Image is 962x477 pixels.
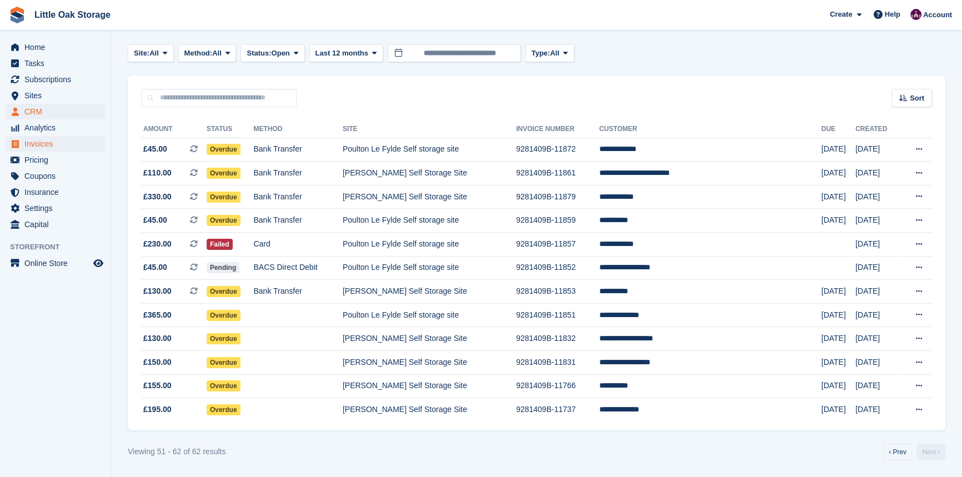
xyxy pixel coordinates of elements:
[855,327,900,351] td: [DATE]
[128,44,174,63] button: Site: All
[315,48,368,59] span: Last 12 months
[881,444,948,460] nav: Pages
[916,444,945,460] a: Next
[343,120,516,138] th: Site
[855,374,900,398] td: [DATE]
[516,327,599,351] td: 9281409B-11832
[6,88,105,103] a: menu
[516,280,599,304] td: 9281409B-11853
[141,120,207,138] th: Amount
[10,242,111,253] span: Storefront
[143,357,172,368] span: £150.00
[516,185,599,209] td: 9281409B-11879
[855,138,900,162] td: [DATE]
[343,303,516,327] td: Poulton Le Fylde Self storage site
[184,48,213,59] span: Method:
[24,200,91,216] span: Settings
[6,168,105,184] a: menu
[24,56,91,71] span: Tasks
[24,104,91,119] span: CRM
[253,209,342,233] td: Bank Transfer
[821,398,855,421] td: [DATE]
[143,238,172,250] span: £230.00
[6,184,105,200] a: menu
[343,398,516,421] td: [PERSON_NAME] Self Storage Site
[9,7,26,23] img: stora-icon-8386f47178a22dfd0bd8f6a31ec36ba5ce8667c1dd55bd0f319d3a0aa187defe.svg
[6,152,105,168] a: menu
[910,9,921,20] img: Morgen Aujla
[143,309,172,321] span: £365.00
[207,262,239,273] span: Pending
[207,333,240,344] span: Overdue
[821,185,855,209] td: [DATE]
[821,209,855,233] td: [DATE]
[343,162,516,185] td: [PERSON_NAME] Self Storage Site
[6,72,105,87] a: menu
[253,138,342,162] td: Bank Transfer
[343,351,516,375] td: [PERSON_NAME] Self Storage Site
[821,280,855,304] td: [DATE]
[343,374,516,398] td: [PERSON_NAME] Self Storage Site
[821,327,855,351] td: [DATE]
[6,200,105,216] a: menu
[253,233,342,257] td: Card
[253,120,342,138] th: Method
[309,44,383,63] button: Last 12 months
[143,333,172,344] span: £130.00
[821,138,855,162] td: [DATE]
[516,351,599,375] td: 9281409B-11831
[855,256,900,280] td: [DATE]
[343,209,516,233] td: Poulton Le Fylde Self storage site
[516,303,599,327] td: 9281409B-11851
[143,143,167,155] span: £45.00
[207,286,240,297] span: Overdue
[24,255,91,271] span: Online Store
[24,88,91,103] span: Sites
[343,233,516,257] td: Poulton Le Fylde Self storage site
[516,209,599,233] td: 9281409B-11859
[910,93,924,104] span: Sort
[550,48,559,59] span: All
[24,152,91,168] span: Pricing
[516,120,599,138] th: Invoice Number
[207,168,240,179] span: Overdue
[178,44,237,63] button: Method: All
[253,256,342,280] td: BACS Direct Debit
[516,233,599,257] td: 9281409B-11857
[24,217,91,232] span: Capital
[6,120,105,135] a: menu
[855,120,900,138] th: Created
[207,239,233,250] span: Failed
[30,6,115,24] a: Little Oak Storage
[6,39,105,55] a: menu
[343,185,516,209] td: [PERSON_NAME] Self Storage Site
[516,256,599,280] td: 9281409B-11852
[240,44,304,63] button: Status: Open
[532,48,550,59] span: Type:
[92,257,105,270] a: Preview store
[343,280,516,304] td: [PERSON_NAME] Self Storage Site
[207,192,240,203] span: Overdue
[207,120,254,138] th: Status
[143,167,172,179] span: £110.00
[821,162,855,185] td: [DATE]
[253,280,342,304] td: Bank Transfer
[599,120,821,138] th: Customer
[343,256,516,280] td: Poulton Le Fylde Self storage site
[855,233,900,257] td: [DATE]
[830,9,852,20] span: Create
[207,404,240,415] span: Overdue
[272,48,290,59] span: Open
[207,380,240,391] span: Overdue
[855,303,900,327] td: [DATE]
[207,215,240,226] span: Overdue
[207,310,240,321] span: Overdue
[149,48,159,59] span: All
[343,327,516,351] td: [PERSON_NAME] Self Storage Site
[24,39,91,55] span: Home
[143,285,172,297] span: £130.00
[821,374,855,398] td: [DATE]
[6,136,105,152] a: menu
[134,48,149,59] span: Site:
[855,398,900,421] td: [DATE]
